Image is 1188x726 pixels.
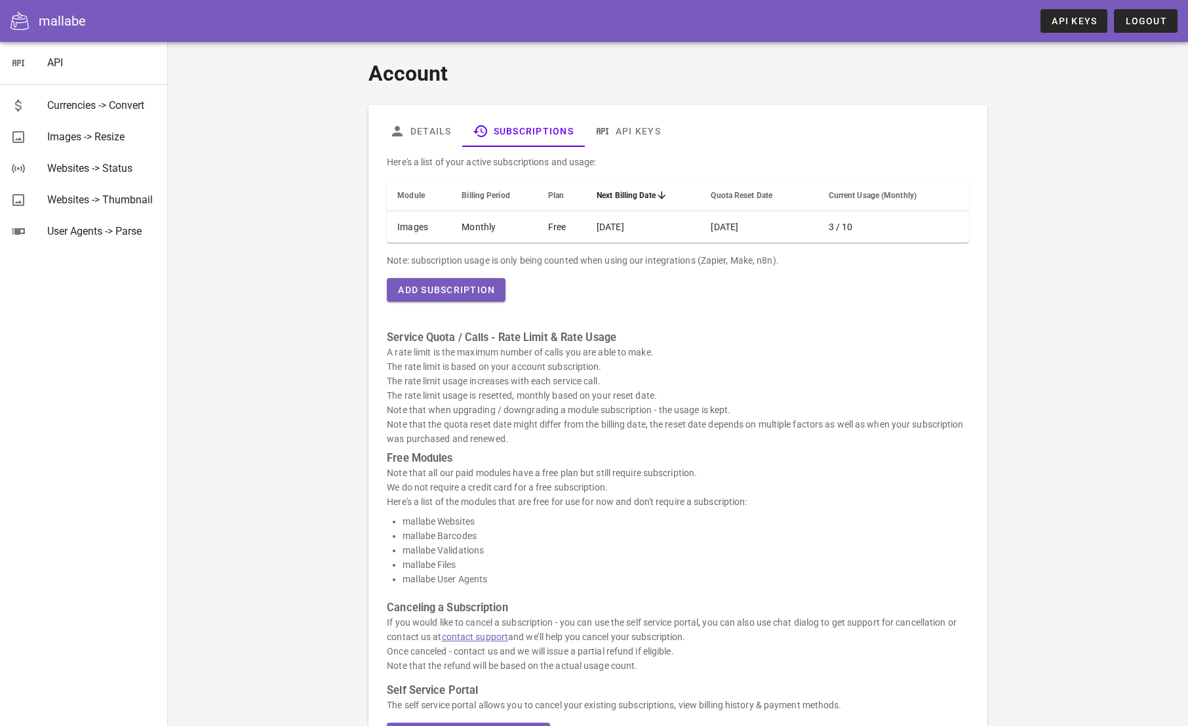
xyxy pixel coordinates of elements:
[403,572,968,586] li: mallabe User Agents
[462,115,584,147] a: Subscriptions
[403,543,968,557] li: mallabe Validations
[548,191,564,200] span: Plan
[387,466,968,509] p: Note that all our paid modules have a free plan but still require subscription. We do not require...
[387,331,968,345] h3: Service Quota / Calls - Rate Limit & Rate Usage
[586,211,700,243] td: [DATE]
[584,115,671,147] a: API Keys
[387,345,968,446] p: A rate limit is the maximum number of calls you are able to make. The rate limit is based on your...
[700,211,818,243] td: [DATE]
[387,698,968,712] p: The self service portal allows you to cancel your existing subscriptions, view billing history & ...
[47,225,157,237] div: User Agents -> Parse
[442,632,509,642] a: contact support
[711,191,772,200] span: Quota Reset Date
[586,180,700,211] th: Next Billing Date: Sorted descending. Activate to remove sorting.
[368,58,987,89] h1: Account
[387,601,968,615] h3: Canceling a Subscription
[818,180,969,211] th: Current Usage (Monthly): Not sorted. Activate to sort ascending.
[47,56,157,69] div: API
[829,222,853,232] span: 3 / 10
[1114,9,1178,33] button: Logout
[387,278,505,302] button: Add Subscription
[47,162,157,174] div: Websites -> Status
[397,191,425,200] span: Module
[462,191,509,200] span: Billing Period
[403,514,968,529] li: mallabe Websites
[397,285,495,295] span: Add Subscription
[387,211,451,243] td: Images
[387,155,968,169] p: Here's a list of your active subscriptions and usage:
[1040,9,1107,33] a: API Keys
[1051,16,1097,26] span: API Keys
[47,131,157,143] div: Images -> Resize
[387,615,968,673] p: If you would like to cancel a subscription - you can use the self service portal, you can also us...
[387,451,968,466] h3: Free Modules
[47,99,157,111] div: Currencies -> Convert
[538,180,586,211] th: Plan
[379,115,462,147] a: Details
[451,180,538,211] th: Billing Period
[387,180,451,211] th: Module
[403,557,968,572] li: mallabe Files
[538,211,586,243] td: Free
[597,191,656,200] span: Next Billing Date
[700,180,818,211] th: Quota Reset Date: Not sorted. Activate to sort ascending.
[829,191,917,200] span: Current Usage (Monthly)
[1124,16,1167,26] span: Logout
[387,253,968,268] div: Note: subscription usage is only being counted when using our integrations (Zapier, Make, n8n).
[1009,641,1182,703] iframe: Tidio Chat
[47,193,157,206] div: Websites -> Thumbnail
[387,683,968,698] h3: Self Service Portal
[451,211,538,243] td: Monthly
[39,11,86,31] div: mallabe
[403,529,968,543] li: mallabe Barcodes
